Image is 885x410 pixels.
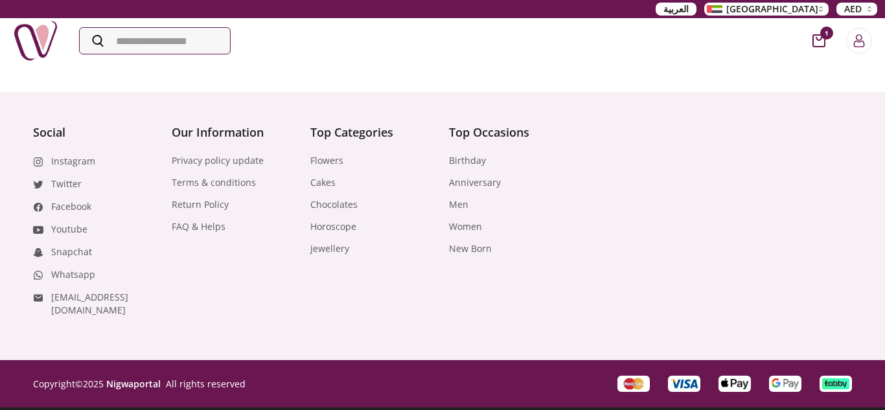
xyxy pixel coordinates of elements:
a: Return Policy [172,198,229,211]
h4: Top Occasions [449,123,575,141]
button: cart-button [812,34,825,47]
a: Cakes [310,176,336,189]
button: [GEOGRAPHIC_DATA] [704,3,829,16]
button: Login [846,28,872,54]
span: [GEOGRAPHIC_DATA] [726,3,818,16]
div: Master Card [617,376,650,392]
a: Women [449,220,482,233]
div: payment-tabby [820,376,852,392]
input: Search [80,28,230,54]
div: payment-apple-pay [718,376,751,392]
a: Anniversary [449,176,501,189]
img: Master Card [623,378,645,391]
img: Nigwa-uae-gifts [13,18,58,63]
div: Visa [668,376,700,392]
a: Instagram [51,155,95,168]
a: Birthday [449,154,486,167]
img: Visa [671,378,698,389]
button: AED [836,3,877,16]
img: Arabic_dztd3n.png [707,5,722,13]
a: Chocolates [310,198,358,211]
a: Horoscope [310,220,356,233]
span: AED [844,3,862,16]
img: payment-tabby [822,378,849,389]
img: payment-apple-pay [721,378,748,389]
div: payment-google-pay [769,376,801,392]
a: Snapchat [51,245,92,258]
a: [EMAIL_ADDRESS][DOMAIN_NAME] [51,291,159,317]
a: Men [449,198,468,211]
a: Jewellery [310,242,349,255]
h4: Our Information [172,123,297,141]
a: Twitter [51,177,82,190]
a: Facebook [51,200,91,213]
a: FAQ & Helps [172,220,225,233]
a: Whatsapp [51,268,95,281]
span: العربية [663,3,689,16]
img: payment-google-pay [772,378,799,389]
a: New Born [449,242,492,255]
a: Privacy policy update [172,154,264,167]
p: Copyright © 2025 All rights reserved [33,378,246,391]
span: 1 [820,27,833,40]
h4: Top Categories [310,123,436,141]
a: Youtube [51,223,87,236]
a: Terms & conditions [172,176,256,189]
h4: Social [33,123,159,141]
a: Nigwaportal [106,378,161,390]
a: Flowers [310,154,343,167]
